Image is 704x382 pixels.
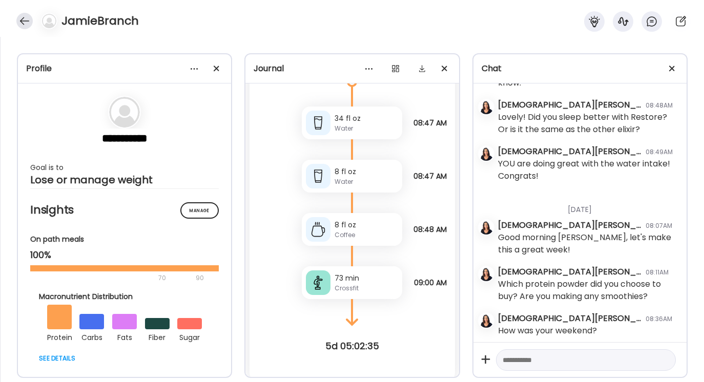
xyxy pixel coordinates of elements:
div: Crossfit [335,284,398,293]
div: [DEMOGRAPHIC_DATA][PERSON_NAME] [498,219,641,231]
h2: Insights [30,202,219,218]
div: Goal is to [30,161,219,174]
span: 08:47 AM [413,118,447,128]
span: 08:48 AM [413,225,447,234]
div: 08:36AM [646,314,672,324]
div: 08:48AM [646,101,673,110]
img: bg-avatar-default.svg [42,14,56,28]
div: Coffee [335,230,398,240]
div: 08:07AM [646,221,672,230]
div: Macronutrient Distribution [39,291,210,302]
div: Water [335,177,398,186]
div: YOU are doing great with the water intake! Congrats! [498,158,678,182]
div: Profile [26,62,223,75]
img: avatars%2FmcUjd6cqKYdgkG45clkwT2qudZq2 [479,220,493,235]
img: avatars%2FmcUjd6cqKYdgkG45clkwT2qudZq2 [479,146,493,161]
div: Journal [254,62,450,75]
div: [DATE] [498,192,678,219]
div: Lovely! Did you sleep better with Restore? Or is it the same as the other elixir? [498,111,678,136]
h4: JamieBranch [61,13,139,29]
img: avatars%2FmcUjd6cqKYdgkG45clkwT2qudZq2 [479,100,493,114]
div: protein [47,329,72,344]
div: Chat [482,62,678,75]
div: 70 [30,272,193,284]
div: 34 fl oz [335,113,398,124]
img: bg-avatar-default.svg [109,97,140,128]
div: carbs [79,329,104,344]
div: Water [335,124,398,133]
img: avatars%2FmcUjd6cqKYdgkG45clkwT2qudZq2 [479,267,493,281]
div: Lose or manage weight [30,174,219,186]
div: On path meals [30,234,219,245]
div: Which protein powder did you choose to buy? Are you making any smoothies? [498,278,678,303]
div: [DEMOGRAPHIC_DATA][PERSON_NAME] [498,145,641,158]
div: 08:11AM [646,268,669,277]
span: 09:00 AM [414,278,447,287]
div: 90 [195,272,205,284]
div: [DEMOGRAPHIC_DATA][PERSON_NAME] [498,266,641,278]
div: 8 fl oz [335,220,398,230]
div: [DEMOGRAPHIC_DATA][PERSON_NAME] [498,312,641,325]
div: fats [112,329,137,344]
div: 8 fl oz [335,166,398,177]
div: 73 min [335,273,398,284]
img: avatars%2FmcUjd6cqKYdgkG45clkwT2qudZq2 [479,313,493,328]
div: [DEMOGRAPHIC_DATA][PERSON_NAME] [498,99,641,111]
div: sugar [177,329,202,344]
div: 5d 05:02:35 [245,340,459,352]
span: 08:47 AM [413,172,447,181]
div: 100% [30,249,219,261]
div: 08:49AM [646,147,673,157]
div: Manage [180,202,219,219]
div: fiber [145,329,170,344]
div: Good morning [PERSON_NAME], let's make this a great week! [498,231,678,256]
div: How was your weekend? [498,325,597,337]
